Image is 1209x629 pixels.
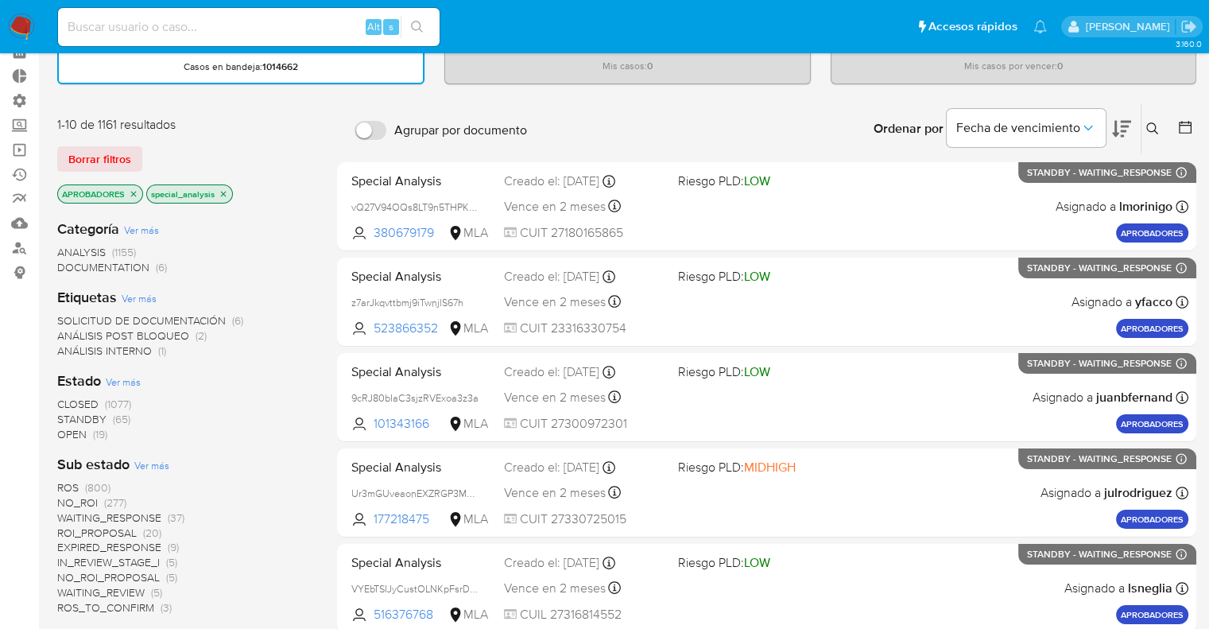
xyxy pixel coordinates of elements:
span: Alt [367,19,380,34]
span: 3.160.0 [1175,37,1201,50]
p: santiago.sgreco@mercadolibre.com [1085,19,1175,34]
button: search-icon [401,16,433,38]
input: Buscar usuario o caso... [58,17,440,37]
a: Salir [1180,18,1197,35]
span: Accesos rápidos [928,18,1017,35]
span: s [389,19,393,34]
a: Notificaciones [1033,20,1047,33]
